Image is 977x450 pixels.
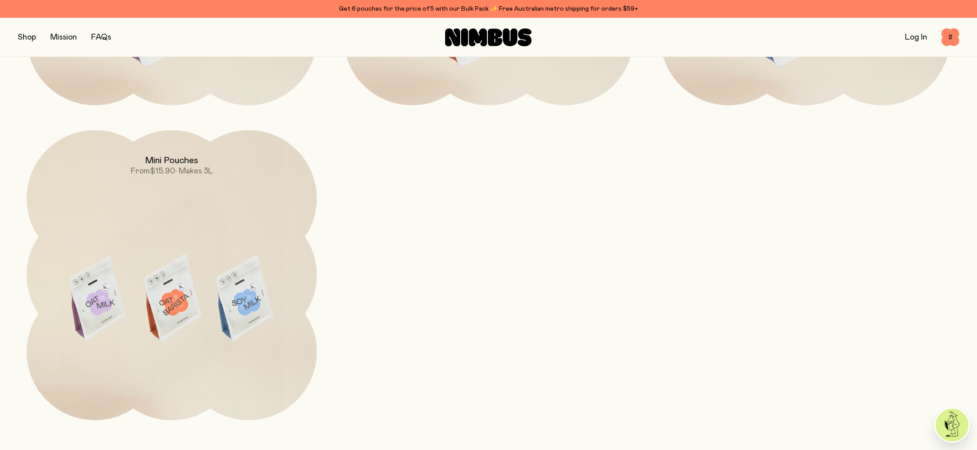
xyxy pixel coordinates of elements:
span: • Makes 3L [175,167,213,175]
a: FAQs [91,33,111,41]
a: Mini PouchesFrom$15.90• Makes 3L [27,130,317,420]
a: Mission [50,33,77,41]
a: Log In [905,33,927,41]
button: 2 [941,28,959,46]
span: $15.90 [150,167,175,175]
span: From [131,167,150,175]
img: agent [936,409,969,442]
h2: Mini Pouches [145,155,198,166]
div: Get 6 pouches for the price of 5 with our Bulk Pack ✨ Free Australian metro shipping for orders $59+ [18,4,959,14]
